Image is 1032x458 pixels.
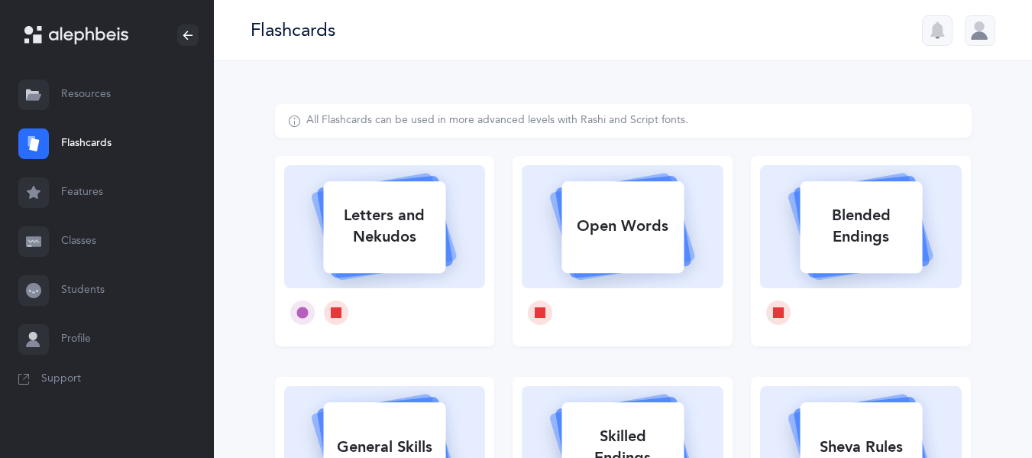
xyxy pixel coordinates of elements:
[800,196,922,257] div: Blended Endings
[323,196,445,257] div: Letters and Nekudos
[41,372,81,387] span: Support
[956,382,1014,440] iframe: Drift Widget Chat Controller
[306,113,688,128] div: All Flashcards can be used in more advanced levels with Rashi and Script fonts.
[251,18,335,43] div: Flashcards
[561,206,684,246] div: Open Words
